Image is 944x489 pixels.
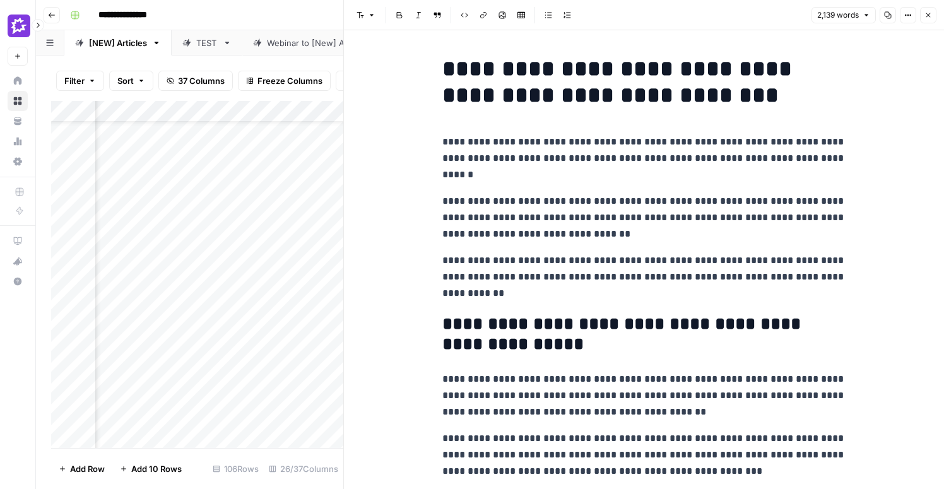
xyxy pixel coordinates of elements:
[109,71,153,91] button: Sort
[208,459,264,479] div: 106 Rows
[70,462,105,475] span: Add Row
[172,30,242,56] a: TEST
[8,111,28,131] a: Your Data
[56,71,104,91] button: Filter
[8,91,28,111] a: Browse
[51,459,112,479] button: Add Row
[64,30,172,56] a: [NEW] Articles
[158,71,233,91] button: 37 Columns
[8,131,28,151] a: Usage
[264,459,343,479] div: 26/37 Columns
[8,151,28,172] a: Settings
[8,15,30,37] img: Gong Logo
[257,74,322,87] span: Freeze Columns
[8,251,28,271] button: What's new?
[8,231,28,251] a: AirOps Academy
[131,462,182,475] span: Add 10 Rows
[8,71,28,91] a: Home
[8,252,27,271] div: What's new?
[242,30,388,56] a: Webinar to [New] Article
[817,9,859,21] span: 2,139 words
[89,37,147,49] div: [NEW] Articles
[267,37,363,49] div: Webinar to [New] Article
[112,459,189,479] button: Add 10 Rows
[178,74,225,87] span: 37 Columns
[811,7,876,23] button: 2,139 words
[117,74,134,87] span: Sort
[196,37,218,49] div: TEST
[238,71,331,91] button: Freeze Columns
[64,74,85,87] span: Filter
[8,271,28,292] button: Help + Support
[8,10,28,42] button: Workspace: Gong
